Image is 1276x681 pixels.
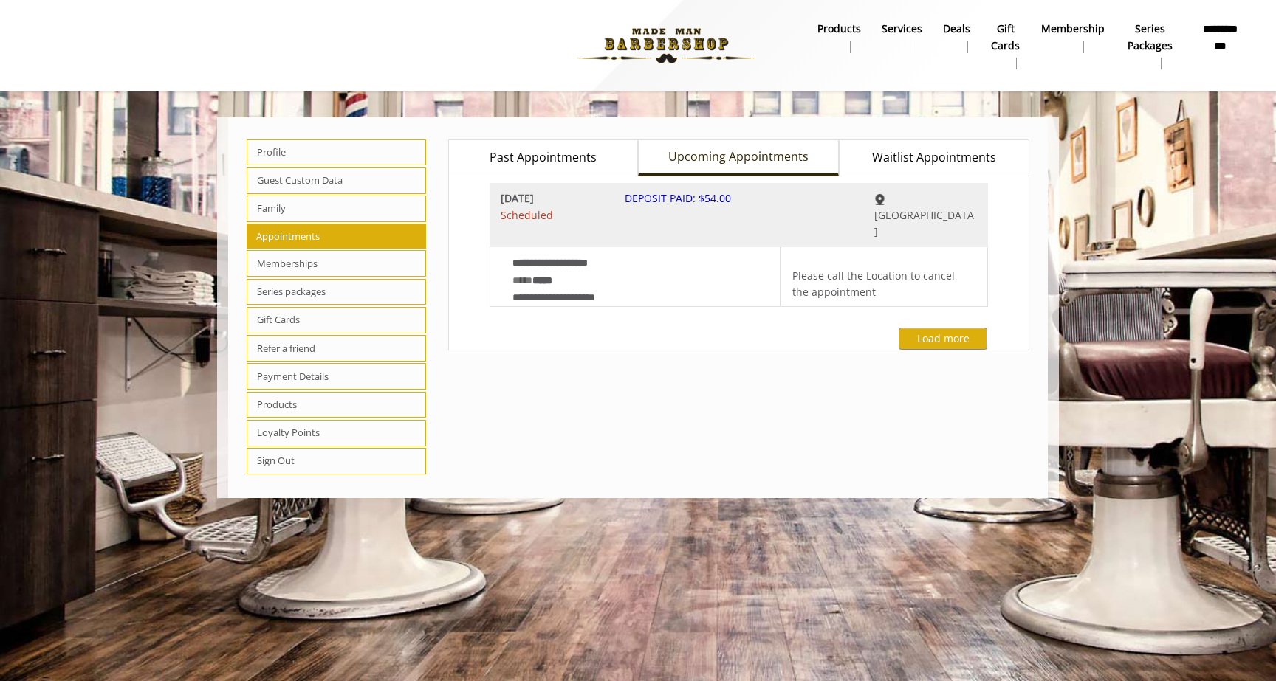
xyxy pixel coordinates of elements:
[872,148,996,167] span: Waitlist Appointments
[501,207,603,224] span: Scheduled
[247,196,426,222] span: Family
[1125,21,1176,54] b: Series packages
[625,191,731,205] span: DEPOSIT PAID: $54.00
[882,21,922,37] b: Services
[247,250,426,277] span: Memberships
[817,21,861,37] b: products
[247,420,426,446] span: Loyalty Points
[247,279,426,305] span: Series packages
[1031,18,1115,57] a: MembershipMembership
[981,18,1031,73] a: Gift cardsgift cards
[490,148,597,167] span: Past Appointments
[871,18,933,57] a: ServicesServices
[899,328,987,349] button: Load more
[1041,21,1105,37] b: Membership
[565,5,768,86] img: Made Man Barbershop logo
[247,167,426,194] span: Guest Custom Data
[247,139,426,166] span: Profile
[668,148,809,167] span: Upcoming Appointments
[247,307,426,333] span: Gift Cards
[933,18,981,57] a: DealsDeals
[807,18,871,57] a: Productsproducts
[247,363,426,390] span: Payment Details
[1115,18,1186,73] a: Series packagesSeries packages
[792,269,955,299] span: Please call the Location to cancel the appointment
[501,190,603,207] b: [DATE]
[991,21,1021,54] b: gift cards
[943,21,970,37] b: Deals
[247,224,426,249] span: Appointments
[874,208,974,238] span: [GEOGRAPHIC_DATA]
[247,392,426,418] span: Products
[247,335,426,362] span: Refer a friend
[247,448,426,474] span: Sign Out
[874,194,885,205] img: Chelsea 15th Street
